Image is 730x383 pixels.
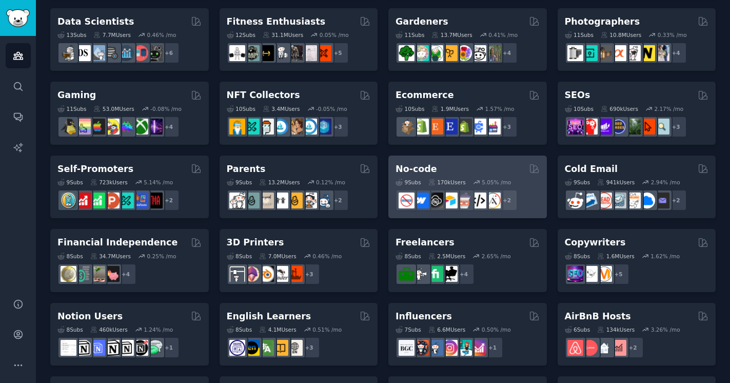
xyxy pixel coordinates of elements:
[104,119,120,135] img: GamerPals
[482,253,511,260] div: 2.65 % /mo
[610,119,626,135] img: SEO_cases
[565,31,594,39] div: 11 Sub s
[396,179,421,186] div: 9 Sub s
[227,236,284,249] h2: 3D Printers
[287,45,303,61] img: fitness30plus
[453,263,475,285] div: + 4
[104,340,120,356] img: NotionGeeks
[442,193,458,208] img: Airtable
[456,340,472,356] img: influencermarketing
[488,31,518,39] div: 0.41 % /mo
[104,45,120,61] img: dataengineering
[272,119,288,135] img: OpenSeaNFT
[428,253,466,260] div: 2.5M Users
[57,15,134,28] h2: Data Scientists
[650,253,680,260] div: 1.62 % /mo
[396,236,455,249] h2: Freelancers
[57,105,86,112] div: 11 Sub s
[104,266,120,282] img: fatFIRE
[287,340,303,356] img: Learn_English
[413,45,429,61] img: succulents
[413,193,429,208] img: webflow
[272,193,288,208] img: toddlers
[565,15,640,28] h2: Photographers
[396,89,454,102] h2: Ecommerce
[442,266,458,282] img: Freelancers
[89,193,105,208] img: selfpromotion
[132,193,148,208] img: betatests
[227,31,255,39] div: 12 Sub s
[272,266,288,282] img: ender3
[227,163,266,176] h2: Parents
[608,263,629,285] div: + 5
[442,340,458,356] img: InstagramMarketing
[272,340,288,356] img: LearnEnglishOnReddit
[244,119,260,135] img: NFTMarketplace
[132,45,148,61] img: datasets
[61,119,76,135] img: linux_gaming
[428,326,466,333] div: 6.6M Users
[596,119,612,135] img: seogrowth
[244,340,260,356] img: EnglishLearning
[118,340,134,356] img: AskNotion
[147,340,163,356] img: NotionPromote
[470,193,486,208] img: NoCodeMovement
[427,119,443,135] img: Etsy
[75,119,91,135] img: CozyGamers
[61,266,76,282] img: UKPersonalFinance
[565,326,590,333] div: 6 Sub s
[565,236,626,249] h2: Copywriters
[89,119,105,135] img: macgaming
[104,193,120,208] img: ProductHunters
[482,179,511,186] div: 5.05 % /mo
[259,253,297,260] div: 7.0M Users
[582,119,598,135] img: TechSEO
[287,266,303,282] img: FixMyPrint
[227,253,252,260] div: 8 Sub s
[565,253,590,260] div: 8 Sub s
[622,337,644,358] div: + 2
[315,45,331,61] img: personaltraining
[442,45,458,61] img: GardeningUK
[61,340,76,356] img: Notiontemplates
[442,119,458,135] img: EtsySellers
[299,337,320,358] div: + 3
[158,189,180,211] div: + 2
[654,105,683,112] div: 2.17 % /mo
[485,45,501,61] img: GardenersWorld
[496,116,518,138] div: + 3
[227,326,252,333] div: 8 Sub s
[227,310,311,323] h2: English Learners
[57,326,83,333] div: 8 Sub s
[625,193,641,208] img: b2b_sales
[596,340,612,356] img: rentalproperties
[582,340,598,356] img: AirBnBHosts
[596,45,612,61] img: AnalogCommunity
[396,310,452,323] h2: Influencers
[431,105,469,112] div: 1.9M Users
[301,119,317,135] img: OpenseaMarket
[567,193,583,208] img: sales
[57,179,83,186] div: 9 Sub s
[567,119,583,135] img: SEO_Digital_Marketing
[258,266,274,282] img: blender
[320,31,349,39] div: 0.05 % /mo
[287,193,303,208] img: NewParents
[75,266,91,282] img: FinancialPlanning
[601,105,638,112] div: 690k Users
[565,163,618,176] h2: Cold Email
[132,340,148,356] img: BestNotionTemplates
[582,193,598,208] img: Emailmarketing
[396,253,421,260] div: 8 Sub s
[227,89,300,102] h2: NFT Collectors
[639,45,655,61] img: Nikon
[456,45,472,61] img: flowers
[158,116,180,138] div: + 4
[665,42,687,64] div: + 4
[610,45,626,61] img: SonyAlpha
[229,119,245,135] img: NFTExchange
[625,45,641,61] img: canon
[301,45,317,61] img: physicaltherapy
[396,31,424,39] div: 11 Sub s
[57,310,123,323] h2: Notion Users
